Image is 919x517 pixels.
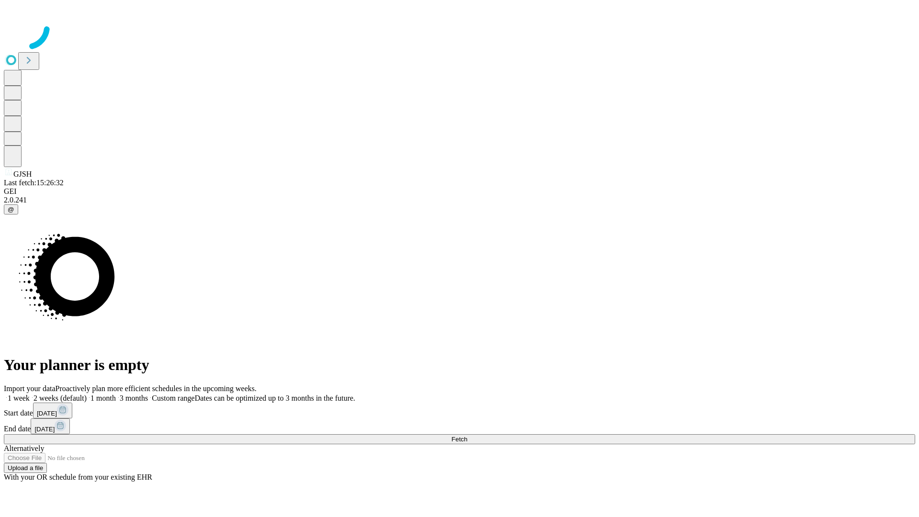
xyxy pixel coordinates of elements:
[4,179,64,187] span: Last fetch: 15:26:32
[33,403,72,418] button: [DATE]
[4,463,47,473] button: Upload a file
[195,394,355,402] span: Dates can be optimized up to 3 months in the future.
[4,196,915,204] div: 2.0.241
[4,356,915,374] h1: Your planner is empty
[56,384,257,393] span: Proactively plan more efficient schedules in the upcoming weeks.
[4,187,915,196] div: GEI
[4,418,915,434] div: End date
[8,206,14,213] span: @
[4,403,915,418] div: Start date
[13,170,32,178] span: GJSH
[34,426,55,433] span: [DATE]
[31,418,70,434] button: [DATE]
[37,410,57,417] span: [DATE]
[4,473,152,481] span: With your OR schedule from your existing EHR
[4,444,44,452] span: Alternatively
[4,434,915,444] button: Fetch
[451,436,467,443] span: Fetch
[120,394,148,402] span: 3 months
[34,394,87,402] span: 2 weeks (default)
[4,384,56,393] span: Import your data
[8,394,30,402] span: 1 week
[152,394,194,402] span: Custom range
[90,394,116,402] span: 1 month
[4,204,18,214] button: @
